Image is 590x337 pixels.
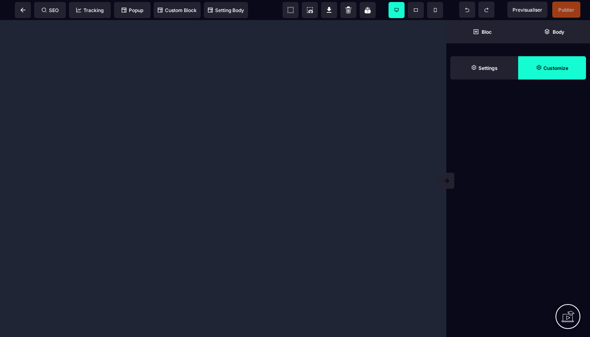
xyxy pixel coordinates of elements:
span: Settings [450,56,518,80]
span: Open Style Manager [518,56,586,80]
strong: Settings [478,65,498,71]
strong: Body [553,29,564,35]
span: Custom Block [158,7,197,13]
span: Open Blocks [446,20,518,43]
span: View components [283,2,299,18]
span: Open Layer Manager [518,20,590,43]
span: Tracking [76,7,104,13]
span: Screenshot [302,2,318,18]
strong: Bloc [482,29,492,35]
span: Publier [558,7,574,13]
span: SEO [42,7,59,13]
span: Setting Body [208,7,244,13]
span: Previsualiser [513,7,542,13]
strong: Customize [543,65,568,71]
span: Popup [122,7,143,13]
span: Preview [507,2,547,18]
